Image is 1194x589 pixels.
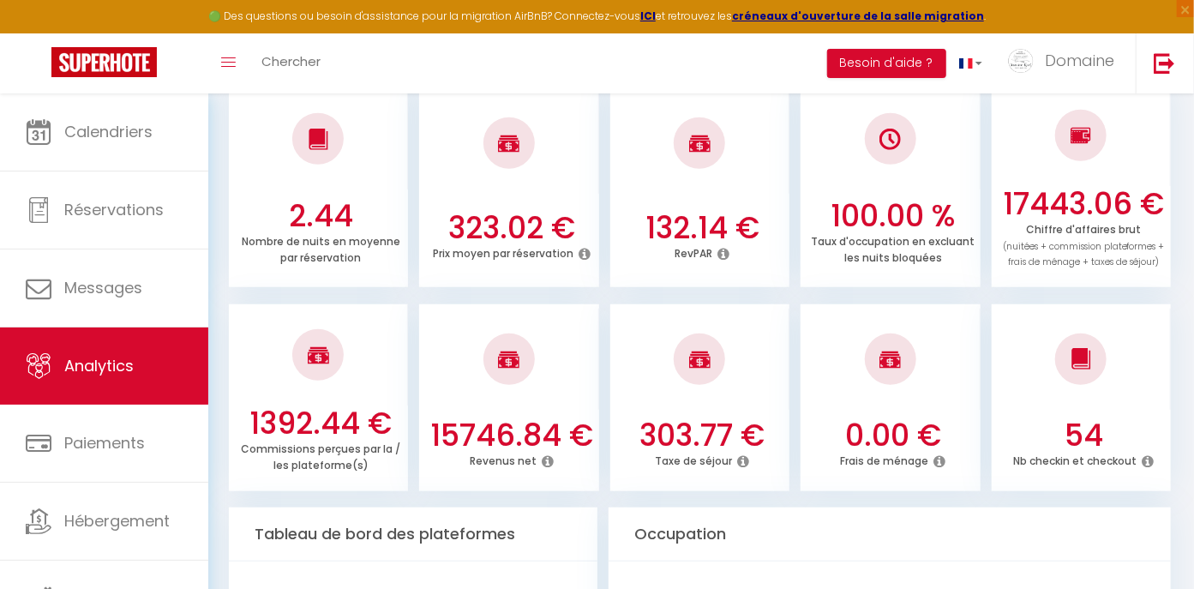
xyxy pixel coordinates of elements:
p: Chiffre d'affaires brut [1003,219,1165,269]
a: ICI [640,9,656,23]
h3: 17443.06 € [1000,186,1167,222]
img: NO IMAGE [1071,125,1092,146]
img: Super Booking [51,47,157,77]
h3: 323.02 € [429,210,595,246]
h3: 132.14 € [619,210,785,246]
span: Réservations [64,199,164,220]
p: Commissions perçues par la / les plateforme(s) [241,438,400,472]
p: Taux d'occupation en excluant les nuits bloquées [811,231,975,265]
h3: 2.44 [237,198,404,234]
p: Revenus net [470,450,537,468]
p: Nombre de nuits en moyenne par réservation [242,231,400,265]
span: (nuitées + commission plateformes + frais de ménage + taxes de séjour) [1003,240,1165,269]
h3: 0.00 € [810,418,976,454]
img: NO IMAGE [879,129,901,150]
span: Calendriers [64,121,153,142]
p: Prix moyen par réservation [433,243,573,261]
h3: 15746.84 € [429,418,595,454]
div: Tableau de bord des plateformes [229,508,597,562]
div: Occupation [609,508,1171,562]
a: Chercher [249,33,333,93]
p: RevPAR [675,243,712,261]
span: Chercher [261,52,321,70]
h3: 100.00 % [810,198,976,234]
img: ... [1008,49,1034,73]
span: Domaine [1045,50,1114,71]
span: Paiements [64,432,145,454]
img: logout [1154,52,1175,74]
h3: 54 [1000,418,1167,454]
span: Hébergement [64,510,170,532]
p: Nb checkin et checkout [1013,450,1137,468]
a: ... Domaine [995,33,1136,93]
p: Frais de ménage [840,450,928,468]
h3: 303.77 € [619,418,785,454]
h3: 1392.44 € [237,406,404,442]
button: Ouvrir le widget de chat LiveChat [14,7,65,58]
span: Messages [64,277,142,298]
span: Analytics [64,355,134,376]
p: Taxe de séjour [655,450,732,468]
a: créneaux d'ouverture de la salle migration [732,9,984,23]
button: Besoin d'aide ? [827,49,946,78]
